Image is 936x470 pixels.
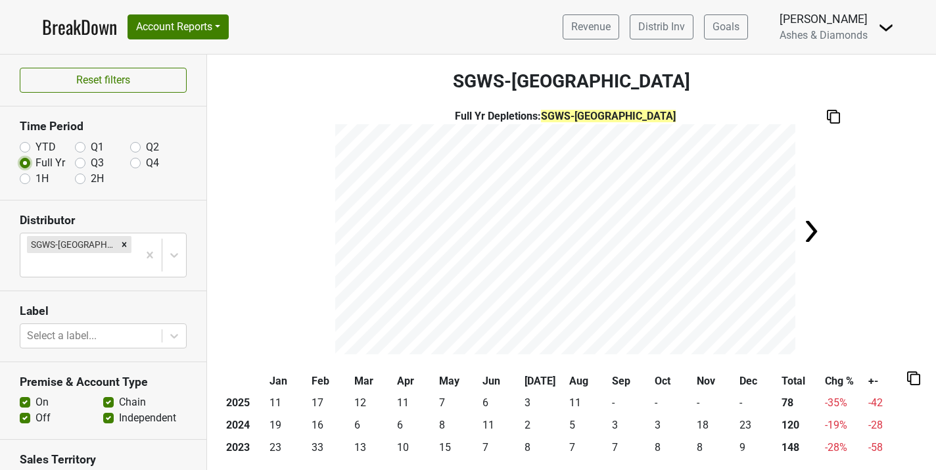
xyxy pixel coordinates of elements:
[693,392,736,415] td: -
[266,436,309,459] td: 23
[609,436,651,459] td: 7
[822,436,865,459] td: -28 %
[223,436,266,459] th: 2023
[778,370,822,392] th: Total
[20,453,187,467] h3: Sales Territory
[778,414,822,436] th: 120
[91,171,104,187] label: 2H
[822,370,865,392] th: Chg %
[827,110,840,124] img: Copy to clipboard
[351,414,394,436] td: 6
[35,171,49,187] label: 1H
[822,414,865,436] td: -19 %
[20,120,187,133] h3: Time Period
[436,436,479,459] td: 15
[223,414,266,436] th: 2024
[351,370,394,392] th: Mar
[566,414,609,436] td: 5
[335,108,795,124] div: Full Yr Depletions :
[394,436,436,459] td: 10
[521,392,566,415] td: 3
[20,375,187,389] h3: Premise & Account Type
[479,392,522,415] td: 6
[778,436,822,459] th: 148
[20,214,187,227] h3: Distributor
[609,414,651,436] td: 3
[351,436,394,459] td: 13
[479,370,522,392] th: Jun
[117,236,131,253] div: Remove SGWS-FL
[865,392,907,415] td: -42
[865,370,907,392] th: +-
[35,155,65,171] label: Full Yr
[693,370,736,392] th: Nov
[91,139,104,155] label: Q1
[223,392,266,415] th: 2025
[309,436,352,459] td: 33
[563,14,619,39] a: Revenue
[266,392,309,415] td: 11
[479,436,522,459] td: 7
[521,414,566,436] td: 2
[119,410,176,426] label: Independent
[394,370,436,392] th: Apr
[736,436,779,459] td: 9
[651,370,693,392] th: Oct
[609,392,651,415] td: -
[20,304,187,318] h3: Label
[907,371,920,385] img: Copy to clipboard
[35,410,51,426] label: Off
[651,392,693,415] td: -
[351,392,394,415] td: 12
[778,392,822,415] th: 78
[865,436,907,459] td: -58
[91,155,104,171] label: Q3
[736,370,779,392] th: Dec
[266,370,309,392] th: Jan
[436,392,479,415] td: 7
[42,13,117,41] a: BreakDown
[146,139,159,155] label: Q2
[479,414,522,436] td: 11
[521,370,566,392] th: [DATE]
[207,70,936,93] h3: SGWS-[GEOGRAPHIC_DATA]
[128,14,229,39] button: Account Reports
[704,14,748,39] a: Goals
[20,68,187,93] button: Reset filters
[541,110,676,122] span: SGWS-[GEOGRAPHIC_DATA]
[309,392,352,415] td: 17
[693,414,736,436] td: 18
[436,414,479,436] td: 8
[35,139,56,155] label: YTD
[266,414,309,436] td: 19
[309,414,352,436] td: 16
[822,392,865,415] td: -35 %
[146,155,159,171] label: Q4
[693,436,736,459] td: 8
[27,236,117,253] div: SGWS-[GEOGRAPHIC_DATA]
[780,29,868,41] span: Ashes & Diamonds
[394,414,436,436] td: 6
[865,414,907,436] td: -28
[309,370,352,392] th: Feb
[119,394,146,410] label: Chain
[736,392,779,415] td: -
[630,14,693,39] a: Distrib Inv
[566,392,609,415] td: 11
[651,436,693,459] td: 8
[566,436,609,459] td: 7
[609,370,651,392] th: Sep
[521,436,566,459] td: 8
[798,218,824,245] img: Arrow right
[878,20,894,35] img: Dropdown Menu
[35,394,49,410] label: On
[736,414,779,436] td: 23
[651,414,693,436] td: 3
[566,370,609,392] th: Aug
[436,370,479,392] th: May
[780,11,868,28] div: [PERSON_NAME]
[394,392,436,415] td: 11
